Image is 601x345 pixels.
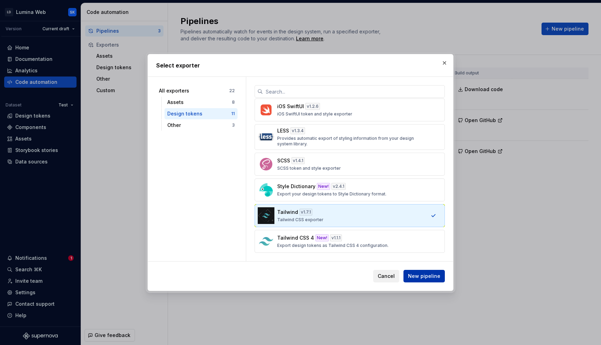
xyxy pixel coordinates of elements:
p: iOS SwiftUI [277,103,304,110]
input: Search... [263,85,445,98]
div: New! [317,183,330,190]
p: Provides automatic export of styling information from your design system library. [277,136,418,147]
button: Other3 [165,120,238,131]
p: SCSS token and style exporter [277,166,341,171]
button: SCSSv1.4.1SCSS token and style exporter [255,153,445,176]
p: LESS [277,127,289,134]
button: New pipeline [403,270,445,282]
p: Style Dictionary [277,183,315,190]
p: Export design tokens as Tailwind CSS 4 configuration. [277,243,388,248]
button: Tailwind CSS 4New!v1.1.1Export design tokens as Tailwind CSS 4 configuration. [255,230,445,253]
div: 11 [231,111,235,117]
div: 22 [229,88,235,94]
div: 8 [232,99,235,105]
button: Design tokens11 [165,108,238,119]
p: Tailwind CSS 4 [277,234,314,241]
div: Design tokens [167,110,231,117]
h2: Select exporter [156,61,445,70]
div: v 1.3.4 [290,127,305,134]
button: iOS SwiftUIv1.2.6iOS SwiftUI token and style exporter [255,98,445,121]
div: Assets [167,99,232,106]
div: v 1.2.6 [305,103,320,110]
span: Cancel [378,273,395,280]
button: All exporters22 [156,85,238,96]
button: Style DictionaryNew!v2.4.1Export your design tokens to Style Dictionary format. [255,178,445,201]
p: Export your design tokens to Style Dictionary format. [277,191,386,197]
p: Tailwind CSS exporter [277,217,323,223]
div: 3 [232,122,235,128]
div: v 2.4.1 [331,183,346,190]
div: v 1.1.1 [330,234,342,241]
div: v 1.7.1 [299,209,312,216]
button: Assets8 [165,97,238,108]
div: New! [315,234,329,241]
button: Tailwindv1.7.1Tailwind CSS exporter [255,204,445,227]
p: iOS SwiftUI token and style exporter [277,111,352,117]
div: Other [167,122,232,129]
span: New pipeline [408,273,440,280]
p: Tailwind [277,209,298,216]
button: Cancel [373,270,399,282]
p: SCSS [277,157,290,164]
div: v 1.4.1 [291,157,305,164]
div: All exporters [159,87,229,94]
button: LESSv1.3.4Provides automatic export of styling information from your design system library. [255,124,445,150]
